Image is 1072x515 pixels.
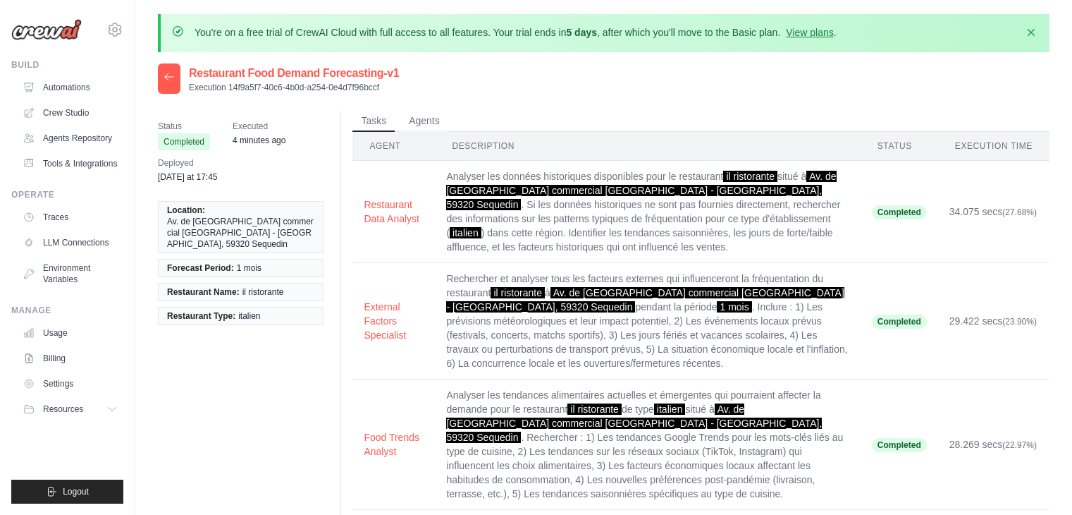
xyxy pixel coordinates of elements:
a: View plans [786,27,833,38]
a: Settings [17,372,123,395]
td: 34.075 secs [938,161,1049,263]
span: Deployed [158,156,218,170]
a: Usage [17,322,123,344]
strong: 5 days [566,27,597,38]
span: Av. de [GEOGRAPHIC_DATA] commercial [GEOGRAPHIC_DATA] - [GEOGRAPHIC_DATA], 59320 Sequedin [446,287,844,313]
span: Executed [233,119,285,133]
th: Agent [352,132,435,161]
span: italien [654,404,686,415]
h2: Restaurant Food Demand Forecasting-v1 [189,65,399,82]
p: You're on a free trial of CrewAI Cloud with full access to all features. Your trial ends in , aft... [195,25,837,40]
span: Av. de [GEOGRAPHIC_DATA] commercial [GEOGRAPHIC_DATA] - [GEOGRAPHIC_DATA], 59320 Sequedin [446,171,836,210]
a: Tools & Integrations [17,152,123,175]
a: Billing [17,347,123,370]
span: italien [450,227,481,238]
a: Crew Studio [17,102,123,124]
span: Av. de [GEOGRAPHIC_DATA] commercial [GEOGRAPHIC_DATA] - [GEOGRAPHIC_DATA], 59320 Sequedin [167,216,314,250]
span: il ristorante [567,404,621,415]
span: Logout [63,486,89,497]
span: (27.68%) [1002,207,1037,217]
img: Logo [11,19,82,40]
a: Agents Repository [17,127,123,150]
button: Tasks [352,111,395,132]
span: (23.90%) [1002,317,1037,327]
th: Execution Time [938,132,1049,161]
span: Completed [872,205,927,219]
span: (22.97%) [1002,440,1037,450]
button: Logout [11,480,123,504]
button: Resources [17,398,123,420]
a: Traces [17,206,123,229]
th: Status [861,132,938,161]
time: October 5, 2025 at 17:45 CEST [158,172,218,182]
span: Av. de [GEOGRAPHIC_DATA] commercial [GEOGRAPHIC_DATA] - [GEOGRAPHIC_DATA], 59320 Sequedin [446,404,822,443]
span: 1 mois [717,301,751,313]
span: Restaurant Type: [167,310,235,322]
span: Status [158,119,210,133]
time: October 6, 2025 at 22:39 CEST [233,135,285,145]
a: Automations [17,76,123,99]
div: Build [11,59,123,71]
a: Environment Variables [17,257,123,291]
button: External Factors Specialist [364,300,424,342]
button: Agents [400,111,448,132]
span: Resources [43,404,83,415]
div: Manage [11,305,123,316]
button: Restaurant Data Analyst [364,198,424,226]
span: Location: [167,205,205,216]
div: Operate [11,189,123,200]
span: il ristorante [491,287,544,298]
span: Completed [872,438,927,452]
td: 28.269 secs [938,380,1049,510]
span: il ristorante [723,171,777,182]
span: italien [238,310,260,322]
td: Analyser les tendances alimentaires actuelles et émergentes qui pourraient affecter la demande po... [435,380,860,510]
p: Execution 14f9a5f7-40c6-4b0d-a254-0e4d7f96bccf [189,82,399,93]
span: Completed [872,315,927,329]
button: Food Trends Analyst [364,430,424,459]
a: LLM Connections [17,231,123,254]
td: Analyser les données historiques disponibles pour le restaurant situé à . Si les données historiq... [435,161,860,263]
span: Restaurant Name: [167,286,240,298]
td: Rechercher et analyser tous les facteurs externes qui influenceront la fréquentation du restauran... [435,263,860,380]
span: Forecast Period: [167,262,234,274]
th: Description [435,132,860,161]
td: 29.422 secs [938,263,1049,380]
span: il ristorante [242,286,284,298]
span: Completed [158,133,210,150]
span: 1 mois [237,262,261,274]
